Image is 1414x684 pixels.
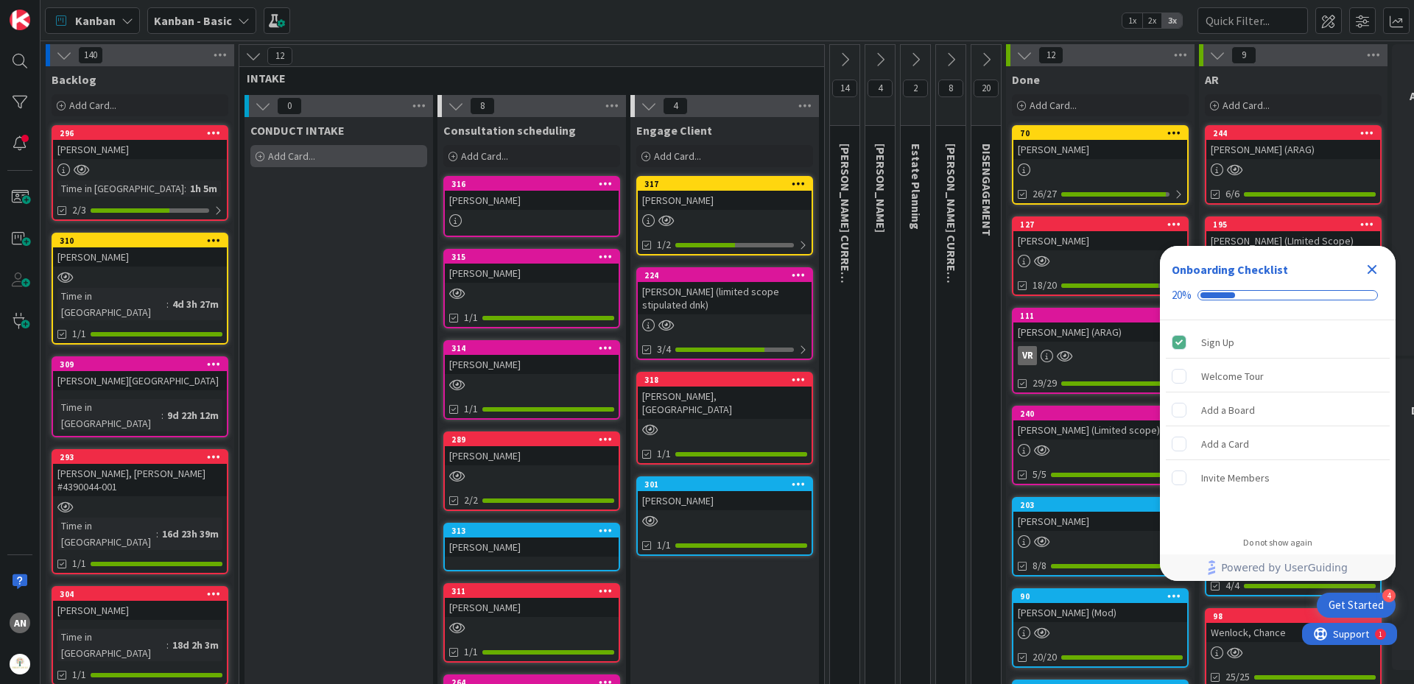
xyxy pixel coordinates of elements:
[657,537,671,553] span: 1/1
[1223,99,1270,112] span: Add Card...
[169,296,222,312] div: 4d 3h 27m
[464,401,478,417] span: 1/1
[654,149,701,163] span: Add Card...
[1033,278,1057,293] span: 18/20
[638,373,812,419] div: 318[PERSON_NAME], [GEOGRAPHIC_DATA]
[873,144,888,233] span: KRISTI PROBATE
[445,585,619,598] div: 311
[1205,125,1382,205] a: 244[PERSON_NAME] (ARAG)6/6
[636,372,813,465] a: 318[PERSON_NAME], [GEOGRAPHIC_DATA]1/1
[636,176,813,255] a: 317[PERSON_NAME]1/2
[1033,649,1057,665] span: 20/20
[158,526,222,542] div: 16d 23h 39m
[53,140,227,159] div: [PERSON_NAME]
[1013,407,1187,440] div: 240[PERSON_NAME] (Limited scope)
[461,149,508,163] span: Add Card...
[1172,289,1192,302] div: 20%
[638,387,812,419] div: [PERSON_NAME], [GEOGRAPHIC_DATA]
[1013,590,1187,622] div: 90[PERSON_NAME] (Mod)
[57,180,184,197] div: Time in [GEOGRAPHIC_DATA]
[247,71,806,85] span: INTAKE
[445,524,619,537] div: 313
[451,586,619,596] div: 311
[451,179,619,189] div: 316
[1201,334,1234,351] div: Sign Up
[443,523,620,571] a: 313[PERSON_NAME]
[1038,46,1063,64] span: 12
[1197,7,1308,34] input: Quick Filter...
[1206,218,1380,250] div: 195[PERSON_NAME] (LImited Scope)
[1013,218,1187,250] div: 127[PERSON_NAME]
[1020,591,1187,602] div: 90
[1243,537,1312,549] div: Do not show again
[451,343,619,353] div: 314
[644,479,812,490] div: 301
[1013,231,1187,250] div: [PERSON_NAME]
[72,326,86,342] span: 1/1
[60,359,227,370] div: 309
[636,476,813,556] a: 301[PERSON_NAME]1/1
[838,144,853,335] span: KRISTI CURRENT CLIENTS
[1012,588,1189,668] a: 90[PERSON_NAME] (Mod)20/20
[1329,598,1384,613] div: Get Started
[1221,559,1348,577] span: Powered by UserGuiding
[1206,623,1380,642] div: Wenlock, Chance
[57,629,166,661] div: Time in [GEOGRAPHIC_DATA]
[1013,512,1187,531] div: [PERSON_NAME]
[1013,498,1187,531] div: 203[PERSON_NAME]
[832,80,857,97] span: 14
[657,446,671,462] span: 1/1
[186,180,221,197] div: 1h 5m
[166,296,169,312] span: :
[52,233,228,345] a: 310[PERSON_NAME]Time in [GEOGRAPHIC_DATA]:4d 3h 27m1/1
[657,342,671,357] span: 3/4
[169,637,222,653] div: 18d 2h 3m
[451,252,619,262] div: 315
[1205,216,1382,296] a: 195[PERSON_NAME] (LImited Scope)14/15
[268,149,315,163] span: Add Card...
[72,667,86,683] span: 1/1
[1201,435,1249,453] div: Add a Card
[636,123,712,138] span: Engage Client
[53,234,227,247] div: 310
[1020,409,1187,419] div: 240
[1231,46,1256,64] span: 9
[1013,407,1187,420] div: 240
[277,97,302,115] span: 0
[1201,401,1255,419] div: Add a Board
[52,356,228,437] a: 309[PERSON_NAME][GEOGRAPHIC_DATA]Time in [GEOGRAPHIC_DATA]:9d 22h 12m
[979,144,994,236] span: DISENGAGEMENT
[60,236,227,246] div: 310
[1213,128,1380,138] div: 244
[53,358,227,390] div: 309[PERSON_NAME][GEOGRAPHIC_DATA]
[1122,13,1142,28] span: 1x
[909,144,924,230] span: Estate Planning
[1166,462,1390,494] div: Invite Members is incomplete.
[1172,261,1288,278] div: Onboarding Checklist
[69,99,116,112] span: Add Card...
[974,80,999,97] span: 20
[1213,219,1380,230] div: 195
[1201,367,1264,385] div: Welcome Tour
[1142,13,1162,28] span: 2x
[638,282,812,314] div: [PERSON_NAME] (limited scope stipulated dnk)
[1162,13,1182,28] span: 3x
[445,177,619,191] div: 316
[1013,322,1187,342] div: [PERSON_NAME] (ARAG)
[1206,140,1380,159] div: [PERSON_NAME] (ARAG)
[1012,72,1040,87] span: Done
[53,451,227,464] div: 293
[638,269,812,282] div: 224
[464,644,478,660] span: 1/1
[53,127,227,140] div: 296
[31,2,67,20] span: Support
[445,342,619,374] div: 314[PERSON_NAME]
[638,373,812,387] div: 318
[1206,610,1380,642] div: 98Wenlock, Chance
[10,654,30,674] img: avatar
[1167,554,1388,581] a: Powered by UserGuiding
[1160,246,1396,581] div: Checklist Container
[638,491,812,510] div: [PERSON_NAME]
[445,537,619,557] div: [PERSON_NAME]
[644,179,812,189] div: 317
